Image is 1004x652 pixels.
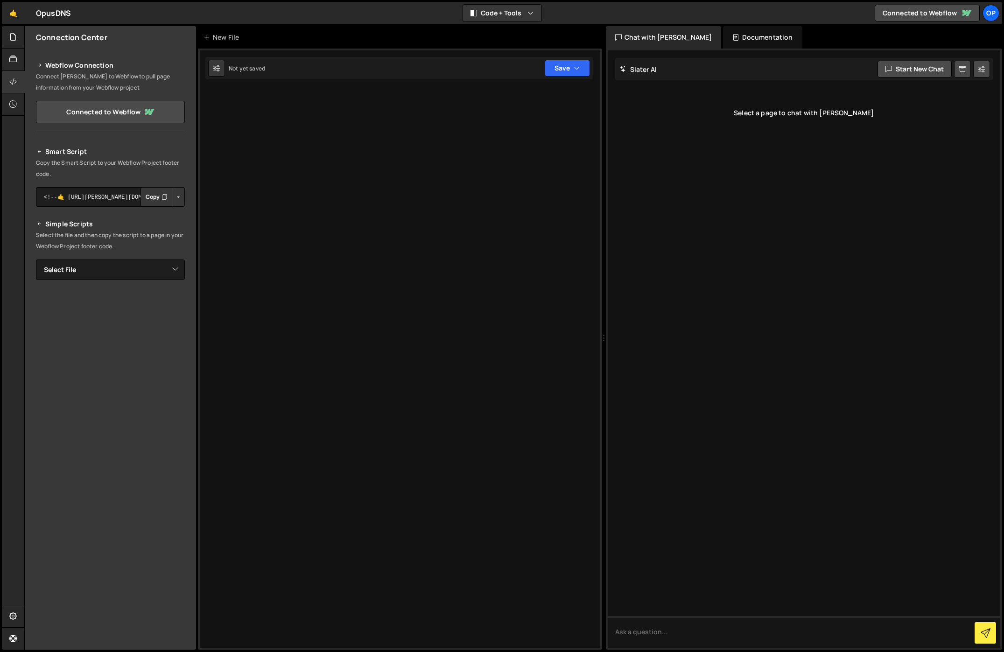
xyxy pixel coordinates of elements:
[36,71,185,93] p: Connect [PERSON_NAME] to Webflow to pull page information from your Webflow project
[36,386,186,470] iframe: YouTube video player
[36,146,185,157] h2: Smart Script
[620,65,657,74] h2: Slater AI
[36,101,185,123] a: Connected to Webflow
[36,295,186,379] iframe: YouTube video player
[723,26,802,49] div: Documentation
[140,187,185,207] div: Button group with nested dropdown
[36,60,185,71] h2: Webflow Connection
[36,157,185,180] p: Copy the Smart Script to your Webflow Project footer code.
[606,26,722,49] div: Chat with [PERSON_NAME]
[204,33,243,42] div: New File
[36,230,185,252] p: Select the file and then copy the script to a page in your Webflow Project footer code.
[878,61,952,77] button: Start new chat
[229,64,265,72] div: Not yet saved
[36,7,71,19] div: OpusDNS
[36,218,185,230] h2: Simple Scripts
[140,187,172,207] button: Copy
[545,60,590,77] button: Save
[983,5,999,21] a: Op
[2,2,25,24] a: 🤙
[463,5,541,21] button: Code + Tools
[36,187,185,207] textarea: <!--🤙 [URL][PERSON_NAME][DOMAIN_NAME]> <script>document.addEventListener("DOMContentLoaded", func...
[875,5,980,21] a: Connected to Webflow
[36,32,107,42] h2: Connection Center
